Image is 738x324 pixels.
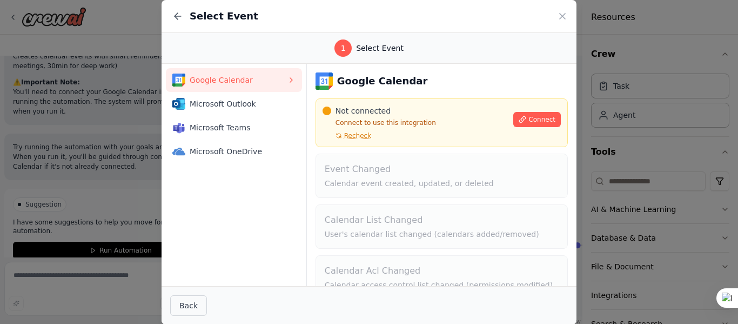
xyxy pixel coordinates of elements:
[336,105,391,116] span: Not connected
[316,72,333,90] img: Google Calendar
[166,68,302,92] button: Google CalendarGoogle Calendar
[325,163,559,176] h4: Event Changed
[170,295,207,316] button: Back
[190,146,287,157] span: Microsoft OneDrive
[325,280,559,290] p: Calendar access control list changed (permissions modified)
[323,118,507,127] p: Connect to use this integration
[172,97,185,110] img: Microsoft Outlook
[325,178,559,189] p: Calendar event created, updated, or deleted
[316,154,568,198] button: Event ChangedCalendar event created, updated, or deleted
[316,255,568,300] button: Calendar Acl ChangedCalendar access control list changed (permissions modified)
[166,116,302,140] button: Microsoft TeamsMicrosoft Teams
[166,92,302,116] button: Microsoft OutlookMicrosoft Outlook
[172,145,185,158] img: Microsoft OneDrive
[172,74,185,87] img: Google Calendar
[190,9,258,24] h2: Select Event
[325,265,559,277] h4: Calendar Acl Changed
[356,43,404,54] span: Select Event
[316,204,568,249] button: Calendar List ChangedUser's calendar list changed (calendars added/removed)
[190,122,287,133] span: Microsoft Teams
[190,98,287,109] span: Microsoft Outlook
[325,214,559,227] h4: Calendar List Changed
[190,75,287,85] span: Google Calendar
[323,131,371,140] button: Recheck
[528,115,555,124] span: Connect
[172,121,185,134] img: Microsoft Teams
[513,112,561,127] button: Connect
[334,39,352,57] div: 1
[344,131,371,140] span: Recheck
[337,74,428,89] h3: Google Calendar
[166,140,302,163] button: Microsoft OneDriveMicrosoft OneDrive
[325,229,559,240] p: User's calendar list changed (calendars added/removed)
